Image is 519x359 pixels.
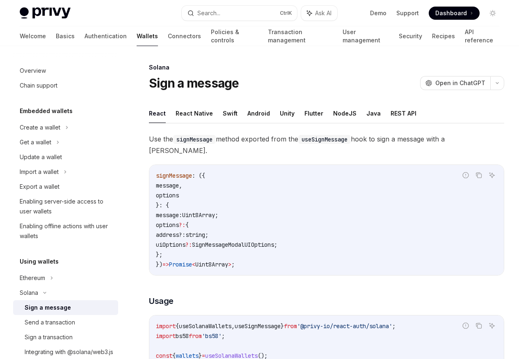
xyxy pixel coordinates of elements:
[195,261,228,268] span: Uint8Array
[156,251,162,258] span: };
[192,172,205,179] span: : ({
[20,152,62,162] div: Update a wallet
[297,322,392,330] span: '@privy-io/react-auth/solana'
[13,179,118,194] a: Export a wallet
[156,202,169,209] span: }: {
[432,26,455,46] a: Recipes
[473,320,484,331] button: Copy the contents from the code block
[168,26,201,46] a: Connectors
[487,170,497,181] button: Ask AI
[281,322,284,330] span: }
[176,104,213,123] button: React Native
[268,26,333,46] a: Transaction management
[298,135,351,144] code: useSignMessage
[304,104,323,123] button: Flutter
[185,241,192,248] span: ?:
[185,221,189,229] span: {
[176,332,189,340] span: bs58
[179,322,231,330] span: useSolanaWallets
[20,66,46,76] div: Overview
[429,7,480,20] a: Dashboard
[228,261,231,268] span: >
[25,332,73,342] div: Sign a transaction
[315,9,332,17] span: Ask AI
[169,261,192,268] span: Promise
[465,26,499,46] a: API reference
[182,6,297,21] button: Search...CtrlK
[156,332,176,340] span: import
[202,332,222,340] span: 'bs58'
[25,317,75,327] div: Send a transaction
[156,261,162,268] span: })
[301,6,337,21] button: Ask AI
[20,197,113,216] div: Enabling server-side access to user wallets
[235,322,281,330] span: useSignMessage
[13,150,118,164] a: Update a wallet
[179,182,182,189] span: ,
[197,8,220,18] div: Search...
[487,320,497,331] button: Ask AI
[20,106,73,116] h5: Embedded wallets
[185,231,205,239] span: string
[20,257,59,266] h5: Using wallets
[211,26,258,46] a: Policies & controls
[391,104,416,123] button: REST API
[192,261,195,268] span: <
[392,322,396,330] span: ;
[435,79,485,87] span: Open in ChatGPT
[149,63,504,72] div: Solana
[179,221,185,229] span: ?:
[343,26,389,46] a: User management
[370,9,386,17] a: Demo
[280,10,292,16] span: Ctrl K
[189,332,202,340] span: from
[460,170,471,181] button: Report incorrect code
[13,63,118,78] a: Overview
[215,211,218,219] span: ;
[223,104,238,123] button: Swift
[20,167,59,177] div: Import a wallet
[435,9,467,17] span: Dashboard
[20,288,38,298] div: Solana
[20,221,113,241] div: Enabling offline actions with user wallets
[20,182,59,192] div: Export a wallet
[205,231,208,239] span: ;
[231,261,235,268] span: ;
[247,104,270,123] button: Android
[156,211,182,219] span: message:
[156,221,179,229] span: options
[25,347,113,357] div: Integrating with @solana/web3.js
[156,231,182,239] span: address?
[176,322,179,330] span: {
[182,211,215,219] span: Uint8Array
[173,135,216,144] code: signMessage
[20,81,57,90] div: Chain support
[280,104,295,123] button: Unity
[156,182,179,189] span: message
[162,261,169,268] span: =>
[473,170,484,181] button: Copy the contents from the code block
[20,123,60,132] div: Create a wallet
[420,76,490,90] button: Open in ChatGPT
[486,7,499,20] button: Toggle dark mode
[13,330,118,345] a: Sign a transaction
[366,104,381,123] button: Java
[396,9,419,17] a: Support
[156,322,176,330] span: import
[399,26,422,46] a: Security
[149,295,174,307] span: Usage
[13,219,118,243] a: Enabling offline actions with user wallets
[156,241,185,248] span: uiOptions
[56,26,75,46] a: Basics
[20,137,51,147] div: Get a wallet
[149,76,239,90] h1: Sign a message
[222,332,225,340] span: ;
[13,300,118,315] a: Sign a message
[137,26,158,46] a: Wallets
[13,78,118,93] a: Chain support
[85,26,127,46] a: Authentication
[333,104,357,123] button: NodeJS
[274,241,277,248] span: ;
[25,303,71,313] div: Sign a message
[20,7,71,19] img: light logo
